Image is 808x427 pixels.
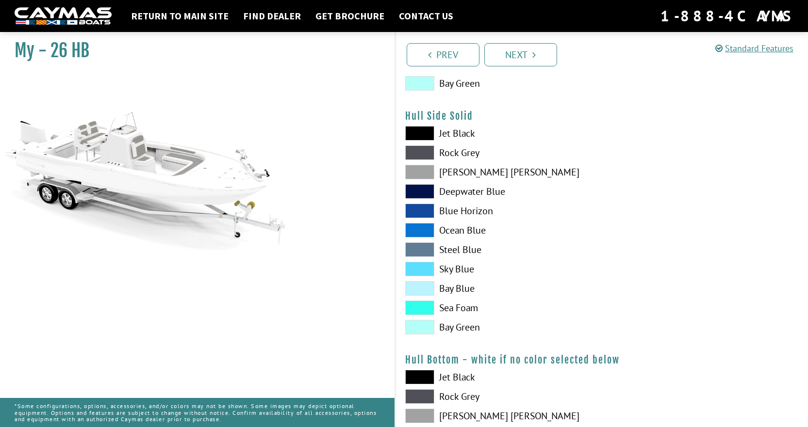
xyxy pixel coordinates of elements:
[405,76,592,91] label: Bay Green
[238,10,306,22] a: Find Dealer
[405,320,592,334] label: Bay Green
[405,389,592,404] label: Rock Grey
[660,5,793,27] div: 1-888-4CAYMAS
[407,43,479,66] a: Prev
[15,40,370,62] h1: My - 26 HB
[405,223,592,237] label: Ocean Blue
[394,10,458,22] a: Contact Us
[484,43,557,66] a: Next
[405,242,592,257] label: Steel Blue
[405,165,592,179] label: [PERSON_NAME] [PERSON_NAME]
[405,370,592,384] label: Jet Black
[715,43,793,54] a: Standard Features
[405,145,592,160] label: Rock Grey
[405,204,592,218] label: Blue Horizon
[405,300,592,315] label: Sea Foam
[405,110,799,122] h4: Hull Side Solid
[15,7,112,25] img: white-logo-c9c8dbefe5ff5ceceb0f0178aa75bf4bb51f6bca0971e226c86eb53dfe498488.png
[405,354,799,366] h4: Hull Bottom - white if no color selected below
[126,10,233,22] a: Return to main site
[405,409,592,423] label: [PERSON_NAME] [PERSON_NAME]
[405,184,592,199] label: Deepwater Blue
[15,398,380,427] p: *Some configurations, options, accessories, and/or colors may not be shown. Some images may depic...
[405,262,592,276] label: Sky Blue
[311,10,389,22] a: Get Brochure
[405,126,592,141] label: Jet Black
[405,281,592,296] label: Bay Blue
